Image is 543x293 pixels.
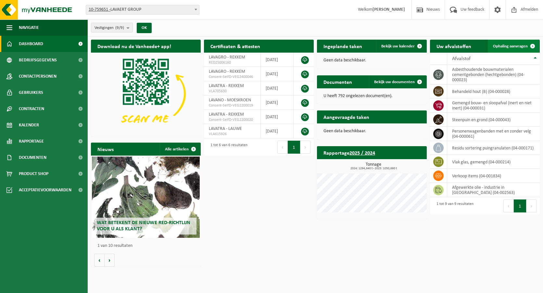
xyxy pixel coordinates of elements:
span: Afvalstof [452,56,471,61]
span: Contracten [19,101,44,117]
p: U heeft 792 ongelezen document(en). [323,94,420,98]
a: Wat betekent de nieuwe RED-richtlijn voor u als klant? [92,157,199,238]
span: Consent-SelfD-VEG2200019 [209,103,256,108]
span: VLA615926 [209,132,256,137]
a: Bekijk rapportage [378,159,426,172]
span: Dashboard [19,36,43,52]
span: LAVAGRO - REKKEM [209,69,245,74]
div: 1 tot 9 van 9 resultaten [433,199,474,213]
button: Previous [503,199,514,212]
td: [DATE] [261,96,294,110]
button: 1 [514,199,526,212]
span: Rapportage [19,133,44,149]
span: Navigatie [19,19,39,36]
button: Next [526,199,537,212]
span: LAVATRA - LAUWE [209,126,242,131]
h3: Tonnage [320,162,427,170]
td: [DATE] [261,124,294,138]
button: Previous [277,141,288,154]
span: Bekijk uw documenten [374,80,415,84]
p: Geen data beschikbaar. [323,58,420,63]
td: personenwagenbanden met en zonder velg (04-000061) [447,127,540,141]
button: 1 [288,141,300,154]
td: residu sortering puingranulaten (04-000171) [447,141,540,155]
td: steenpuin en grond (04-000043) [447,113,540,127]
span: Acceptatievoorwaarden [19,182,71,198]
h2: Rapportage [317,146,382,159]
span: LAVANO - MOESKROEN [209,98,251,103]
p: Geen data beschikbaar. [323,129,420,134]
h2: Aangevraagde taken [317,110,376,123]
tcxspan: Call 2025 / 2024 via 3CX [349,151,375,156]
span: Vestigingen [95,23,124,33]
h2: Nieuws [91,143,120,155]
button: Vestigingen(9/9) [91,23,133,32]
td: verkoop items (04-001834) [447,169,540,183]
span: Ophaling aanvragen [493,44,528,48]
h2: Uw afvalstoffen [430,40,478,52]
p: 1 van 10 resultaten [97,244,197,248]
span: 2024: 1294,640 t - 2025: 1050,660 t [320,167,427,170]
span: Gebruikers [19,84,43,101]
span: LAVAGRO - REKKEM [209,55,245,60]
span: Product Shop [19,166,48,182]
td: asbesthoudende bouwmaterialen cementgebonden (hechtgebonden) (04-000023) [447,65,540,84]
button: OK [137,23,152,33]
button: Volgende [105,254,115,267]
button: Next [300,141,310,154]
tcxspan: Call 10-759651 - via 3CX [89,7,110,12]
td: afgewerkte olie - industrie in [GEOGRAPHIC_DATA] (04-002563) [447,183,540,197]
count: (9/9) [115,26,124,30]
h2: Ingeplande taken [317,40,369,52]
span: LAVATRA - REKKEM [209,83,244,88]
td: vlak glas, gemengd (04-000214) [447,155,540,169]
span: Documenten [19,149,46,166]
span: Consent-SelfD-VEG2400046 [209,74,256,80]
span: Kalender [19,117,39,133]
h2: Certificaten & attesten [204,40,267,52]
span: Contactpersonen [19,68,57,84]
h2: Download nu de Vanheede+ app! [91,40,178,52]
a: Bekijk uw kalender [376,40,426,53]
td: [DATE] [261,110,294,124]
h2: Documenten [317,75,359,88]
span: RED25006160 [209,60,256,65]
a: Alle artikelen [160,143,200,156]
button: Vorige [94,254,105,267]
td: [DATE] [261,53,294,67]
td: gemengd bouw- en sloopafval (inert en niet inert) (04-000031) [447,98,540,113]
span: LAVATRA - REKKEM [209,112,244,117]
span: Bedrijfsgegevens [19,52,57,68]
a: Bekijk uw documenten [369,75,426,88]
span: Consent-SelfD-VEG2200020 [209,117,256,122]
td: behandeld hout (B) (04-000028) [447,84,540,98]
span: 10-759651 - LAVAERT GROUP [86,5,199,14]
span: Wat betekent de nieuwe RED-richtlijn voor u als klant? [97,220,190,232]
span: VLA705630 [209,89,256,94]
span: 10-759651 - LAVAERT GROUP [86,5,199,15]
span: Bekijk uw kalender [381,44,415,48]
div: 1 tot 6 van 6 resultaten [207,140,247,154]
a: Ophaling aanvragen [488,40,539,53]
td: [DATE] [261,81,294,96]
td: [DATE] [261,67,294,81]
strong: [PERSON_NAME] [373,7,405,12]
img: Download de VHEPlus App [91,53,201,135]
